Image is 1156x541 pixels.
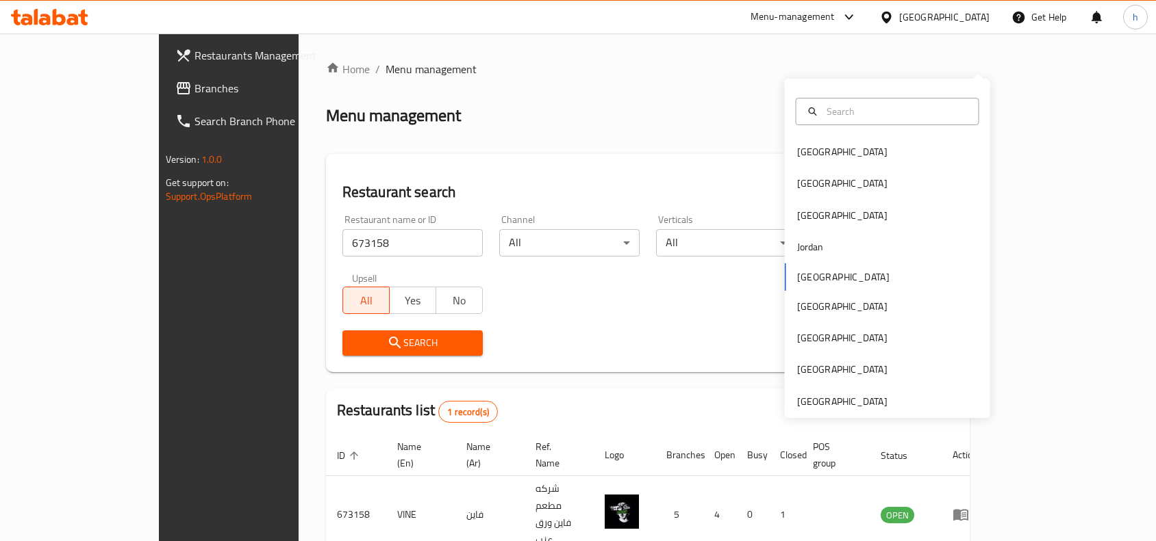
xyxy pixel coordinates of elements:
[899,10,990,25] div: [GEOGRAPHIC_DATA]
[594,434,655,476] th: Logo
[703,434,736,476] th: Open
[656,229,796,256] div: All
[881,507,914,523] div: OPEN
[751,9,835,25] div: Menu-management
[813,438,853,471] span: POS group
[194,113,341,129] span: Search Branch Phone
[201,150,223,168] span: 1.0.0
[655,434,703,476] th: Branches
[353,334,472,352] span: Search
[536,438,577,471] span: Ref. Name
[386,61,477,77] span: Menu management
[797,208,888,223] div: [GEOGRAPHIC_DATA]
[375,61,380,77] li: /
[797,176,888,191] div: [GEOGRAPHIC_DATA]
[881,507,914,523] span: OPEN
[164,105,352,137] a: Search Branch Phone
[352,273,377,282] label: Upsell
[395,291,431,311] span: Yes
[942,434,989,476] th: Action
[326,105,461,127] h2: Menu management
[769,434,802,476] th: Closed
[166,150,199,168] span: Version:
[337,447,363,464] span: ID
[342,229,483,256] input: Search for restaurant name or ID..
[164,72,352,105] a: Branches
[337,400,498,423] h2: Restaurants list
[466,438,508,471] span: Name (Ar)
[194,47,341,64] span: Restaurants Management
[953,506,978,523] div: Menu
[166,187,253,205] a: Support.OpsPlatform
[439,406,497,419] span: 1 record(s)
[797,299,888,314] div: [GEOGRAPHIC_DATA]
[881,447,925,464] span: Status
[342,182,954,202] h2: Restaurant search
[797,330,888,345] div: [GEOGRAPHIC_DATA]
[797,144,888,159] div: [GEOGRAPHIC_DATA]
[797,362,888,377] div: [GEOGRAPHIC_DATA]
[1133,10,1138,25] span: h
[442,291,477,311] span: No
[797,394,888,409] div: [GEOGRAPHIC_DATA]
[736,434,769,476] th: Busy
[605,494,639,529] img: VINE
[164,39,352,72] a: Restaurants Management
[499,229,640,256] div: All
[436,287,483,314] button: No
[342,330,483,356] button: Search
[326,61,970,77] nav: breadcrumb
[166,174,229,192] span: Get support on:
[349,291,384,311] span: All
[797,239,824,254] div: Jordan
[194,80,341,96] span: Branches
[438,401,498,423] div: Total records count
[342,287,390,314] button: All
[821,104,970,119] input: Search
[389,287,436,314] button: Yes
[397,438,439,471] span: Name (En)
